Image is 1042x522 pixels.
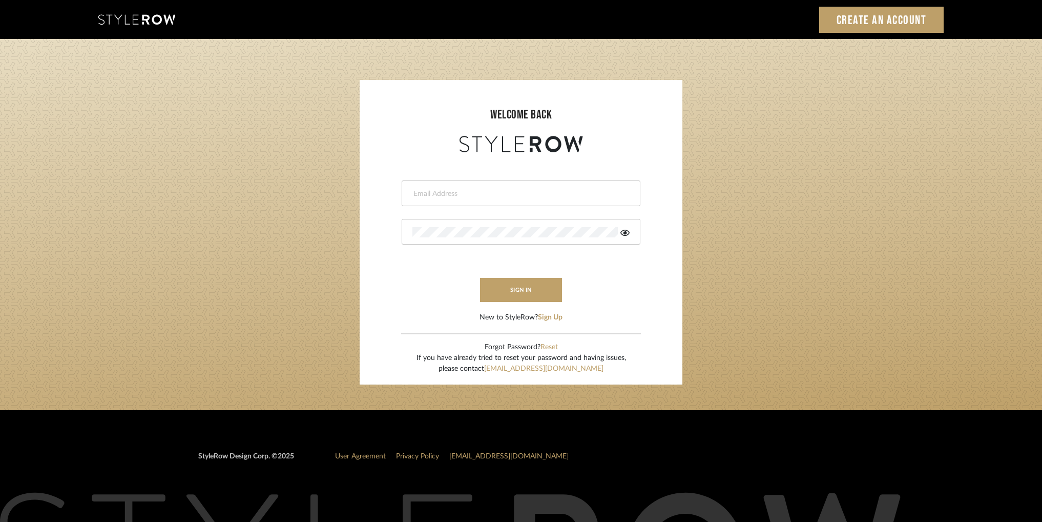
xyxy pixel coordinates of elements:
[484,365,603,372] a: [EMAIL_ADDRESS][DOMAIN_NAME]
[396,453,439,460] a: Privacy Policy
[416,342,626,353] div: Forgot Password?
[370,106,672,124] div: welcome back
[335,453,386,460] a: User Agreement
[480,312,562,323] div: New to StyleRow?
[449,453,569,460] a: [EMAIL_ADDRESS][DOMAIN_NAME]
[819,7,944,33] a: Create an Account
[480,278,562,302] button: sign in
[412,189,627,199] input: Email Address
[416,353,626,374] div: If you have already tried to reset your password and having issues, please contact
[538,312,562,323] button: Sign Up
[540,342,558,353] button: Reset
[198,451,294,470] div: StyleRow Design Corp. ©2025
